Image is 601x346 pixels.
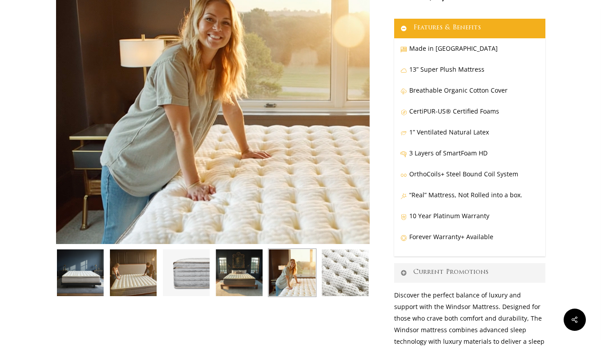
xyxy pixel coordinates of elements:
img: Windsor In Studio [56,248,105,297]
p: 1” Ventilated Natural Latex [400,126,539,147]
p: 13” Super Plush Mattress [400,64,539,85]
p: Made in [GEOGRAPHIC_DATA] [400,43,539,64]
img: Windsor In NH Manor [215,248,263,297]
p: Forever Warranty+ Available [400,231,539,252]
p: Breathable Organic Cotton Cover [400,85,539,106]
img: Windsor-Side-Profile-HD-Closeup [162,248,210,297]
p: 3 Layers of SmartFoam HD [400,147,539,168]
p: CertiPUR-US® Certified Foams [400,106,539,126]
a: Features & Benefits [394,19,545,38]
p: “Real” Mattress, Not Rolled into a box. [400,189,539,210]
p: 10 Year Platinum Warranty [400,210,539,231]
a: Current Promotions [394,263,545,283]
p: OrthoCoils+ Steel Bound Coil System [400,168,539,189]
img: Windsor-Condo-Shoot-Joane-and-eric feel the plush pillow top. [109,248,157,297]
